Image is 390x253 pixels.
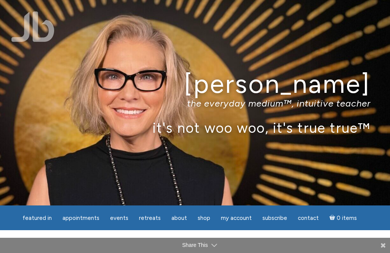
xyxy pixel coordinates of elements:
span: featured in [22,215,52,221]
span: My Account [221,215,252,221]
a: My Account [216,211,256,226]
a: Shop [193,211,215,226]
span: 0 items [337,215,357,221]
p: it's not woo woo, it's true true™ [19,119,371,136]
h1: [PERSON_NAME] [19,70,371,98]
p: the everyday medium™, intuitive teacher [19,98,371,109]
span: Appointments [62,215,99,221]
span: Events [110,215,128,221]
a: Events [105,211,133,226]
img: Jamie Butler. The Everyday Medium [11,11,54,42]
a: Contact [293,211,323,226]
a: Retreats [134,211,165,226]
a: Subscribe [258,211,292,226]
span: Subscribe [262,215,287,221]
a: About [167,211,192,226]
span: Shop [198,215,210,221]
span: Retreats [139,215,161,221]
span: Contact [298,215,319,221]
span: About [171,215,187,221]
a: Appointments [58,211,104,226]
a: Cart0 items [325,210,361,226]
a: featured in [18,211,56,226]
i: Cart [329,215,337,221]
